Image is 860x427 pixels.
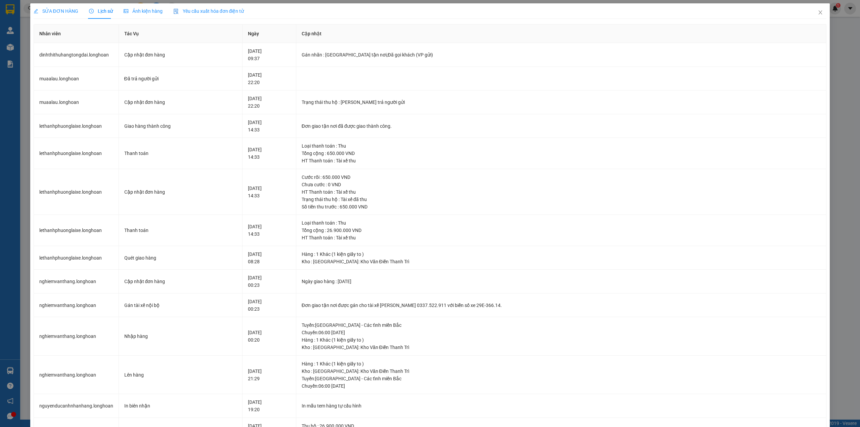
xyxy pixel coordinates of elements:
[302,375,821,390] div: Tuyến : [GEOGRAPHIC_DATA] - Các tỉnh miền Bắc Chuyến: 06:00 [DATE]
[34,317,119,356] td: nghiemvanthang.longhoan
[302,51,821,59] div: Gán nhãn : [GEOGRAPHIC_DATA] tận nơi,Đã gọi khách (VP gửi)
[302,367,821,375] div: Kho : [GEOGRAPHIC_DATA]: Kho Văn Điển Thanh Trì
[302,258,821,265] div: Kho : [GEOGRAPHIC_DATA]: Kho Văn Điển Thanh Trì
[248,95,291,110] div: [DATE] 22:20
[302,203,821,210] div: Số tiền thu trước : 650.000 VND
[302,122,821,130] div: Đơn giao tận nơi đã được giao thành công.
[302,188,821,196] div: HT Thanh toán : Tài xế thu
[124,122,237,130] div: Giao hàng thành công
[124,75,237,82] div: Đã trả người gửi
[173,8,244,14] span: Yêu cầu xuất hóa đơn điện tử
[302,196,821,203] div: Trạng thái thu hộ : Tài xế đã thu
[248,298,291,313] div: [DATE] 00:23
[302,344,821,351] div: Kho : [GEOGRAPHIC_DATA]: Kho Văn Điển Thanh Trì
[302,336,821,344] div: Hàng : 1 Khác (1 kiện giấy to )
[302,219,821,227] div: Loại thanh toán : Thu
[34,43,119,67] td: dinhthithuhangtongdai.longhoan
[124,333,237,340] div: Nhập hàng
[302,250,821,258] div: Hàng : 1 Khác (1 kiện giấy to )
[124,188,237,196] div: Cập nhật đơn hàng
[296,25,827,43] th: Cập nhật
[34,356,119,394] td: nghiemvanthang.longhoan
[34,270,119,294] td: nghiemvanthang.longhoan
[811,3,830,22] button: Close
[248,367,291,382] div: [DATE] 21:29
[119,25,243,43] th: Tác Vụ
[124,9,128,13] span: picture
[302,227,821,234] div: Tổng cộng : 26.900.000 VND
[302,99,821,106] div: Trạng thái thu hộ : [PERSON_NAME] trả người gửi
[302,157,821,164] div: HT Thanh toán : Tài xế thu
[173,9,179,14] img: icon
[124,51,237,59] div: Cập nhật đơn hàng
[302,142,821,150] div: Loại thanh toán : Thu
[302,181,821,188] div: Chưa cước : 0 VND
[248,398,291,413] div: [DATE] 19:20
[818,10,823,15] span: close
[89,9,94,13] span: clock-circle
[34,294,119,317] td: nghiemvanthang.longhoan
[34,169,119,215] td: lethanhphuonglaixe.longhoan
[124,150,237,157] div: Thanh toán
[34,9,38,13] span: edit
[302,321,821,336] div: Tuyến : [GEOGRAPHIC_DATA] - Các tỉnh miền Bắc Chuyến: 06:00 [DATE]
[34,90,119,114] td: muaalau.longhoan
[124,302,237,309] div: Gán tài xế nội bộ
[248,329,291,344] div: [DATE] 00:20
[124,227,237,234] div: Thanh toán
[248,250,291,265] div: [DATE] 08:28
[34,215,119,246] td: lethanhphuonglaixe.longhoan
[34,8,78,14] span: SỬA ĐƠN HÀNG
[124,371,237,379] div: Lên hàng
[302,234,821,241] div: HT Thanh toán : Tài xế thu
[248,223,291,238] div: [DATE] 14:33
[302,150,821,157] div: Tổng cộng : 650.000 VND
[248,146,291,161] div: [DATE] 14:33
[302,402,821,410] div: In mẫu tem hàng tự cấu hình
[248,274,291,289] div: [DATE] 00:23
[124,402,237,410] div: In biên nhận
[248,185,291,199] div: [DATE] 14:33
[243,25,296,43] th: Ngày
[302,173,821,181] div: Cước rồi : 650.000 VND
[124,99,237,106] div: Cập nhật đơn hàng
[34,246,119,270] td: lethanhphuonglaixe.longhoan
[302,360,821,367] div: Hàng : 1 Khác (1 kiện giấy to )
[34,114,119,138] td: lethanhphuonglaixe.longhoan
[124,278,237,285] div: Cập nhật đơn hàng
[302,302,821,309] div: Đơn giao tận nơi được gán cho tài xế [PERSON_NAME] 0337.522.911 với biển số xe 29E-366.14.
[302,278,821,285] div: Ngày giao hàng : [DATE]
[34,25,119,43] th: Nhân viên
[34,138,119,169] td: lethanhphuonglaixe.longhoan
[124,8,163,14] span: Ảnh kiện hàng
[124,254,237,262] div: Quét giao hàng
[248,47,291,62] div: [DATE] 09:37
[89,8,113,14] span: Lịch sử
[248,119,291,133] div: [DATE] 14:33
[248,71,291,86] div: [DATE] 22:20
[34,67,119,91] td: muaalau.longhoan
[34,394,119,418] td: nguyenducanhnhanhang.longhoan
